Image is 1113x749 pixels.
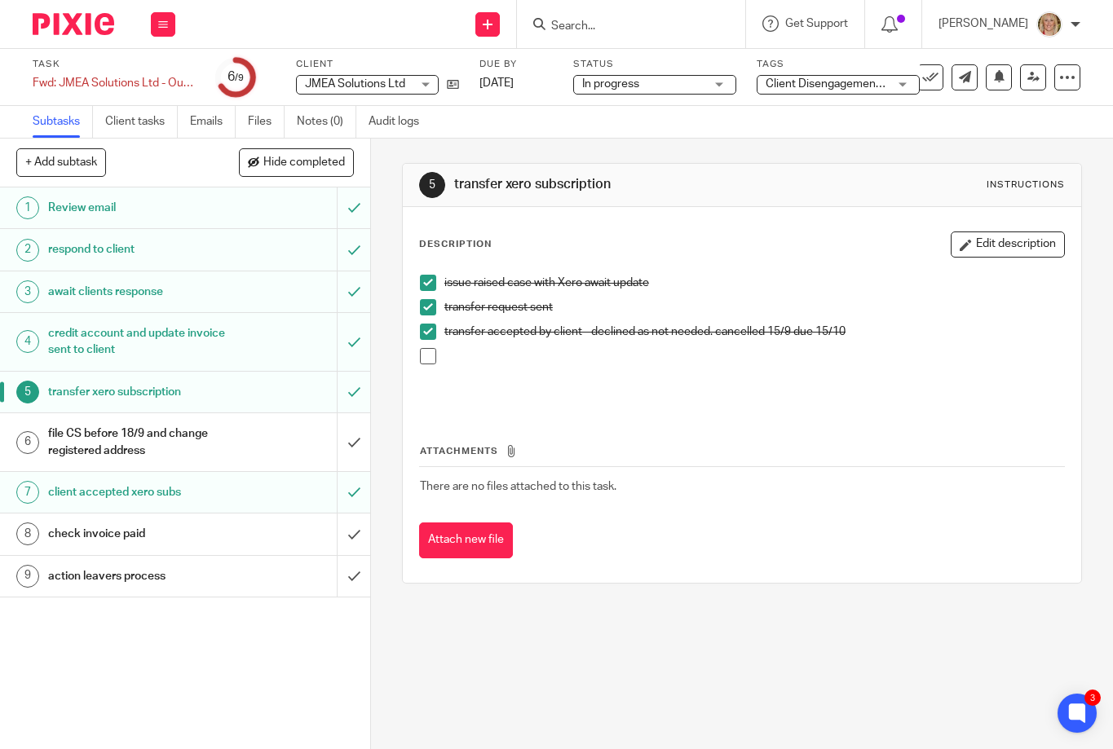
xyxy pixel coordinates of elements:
span: In progress [582,78,639,90]
div: 8 [16,522,39,545]
h1: file CS before 18/9 and change registered address [48,421,230,463]
label: Status [573,58,736,71]
h1: transfer xero subscription [454,176,777,193]
p: [PERSON_NAME] [939,15,1028,32]
a: Client tasks [105,106,178,138]
p: transfer request sent [444,299,1064,315]
div: 3 [16,280,39,303]
p: Description [419,238,492,251]
p: transfer accepted by client - declined as not needed. cancelled 15/9 due 15/10 [444,324,1064,340]
button: Attach new file [419,522,513,559]
span: There are no files attached to this task. [420,481,616,492]
h1: client accepted xero subs [48,480,230,504]
small: /9 [235,73,244,82]
span: JMEA Solutions Ltd [305,78,405,90]
h1: await clients response [48,280,230,304]
img: JW%20photo.JPG [1036,11,1062,37]
h1: transfer xero subscription [48,380,230,404]
div: 9 [16,565,39,588]
button: Edit description [951,231,1065,258]
label: Client [296,58,459,71]
div: 5 [16,381,39,403]
label: Due by [479,58,553,71]
div: 1 [16,196,39,219]
div: 6 [227,68,244,86]
label: Tags [757,58,920,71]
button: + Add subtask [16,148,106,176]
h1: action leavers process [48,564,230,588]
div: 7 [16,481,39,504]
span: Get Support [785,18,848,29]
a: Notes (0) [297,106,356,138]
div: 5 [419,172,445,198]
a: Audit logs [369,106,431,138]
span: Hide completed [263,156,345,170]
a: Subtasks [33,106,93,138]
div: 6 [16,431,39,454]
span: Attachments [420,447,498,456]
div: Fwd: JMEA Solutions Ltd - Outstanding Overdue Invoices Reminder [33,75,196,91]
span: [DATE] [479,77,514,89]
h1: check invoice paid [48,522,230,546]
div: 2 [16,239,39,262]
h1: credit account and update invoice sent to client [48,321,230,363]
button: Hide completed [239,148,354,176]
div: Instructions [987,178,1065,192]
h1: respond to client [48,237,230,262]
input: Search [550,20,696,34]
img: Pixie [33,13,114,35]
h1: Review email [48,196,230,220]
a: Emails [190,106,236,138]
div: 4 [16,330,39,353]
p: issue raised case with Xero await update [444,275,1064,291]
a: Files [248,106,285,138]
span: Client Disengagement + 1 [766,78,898,90]
div: 3 [1084,690,1101,706]
label: Task [33,58,196,71]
